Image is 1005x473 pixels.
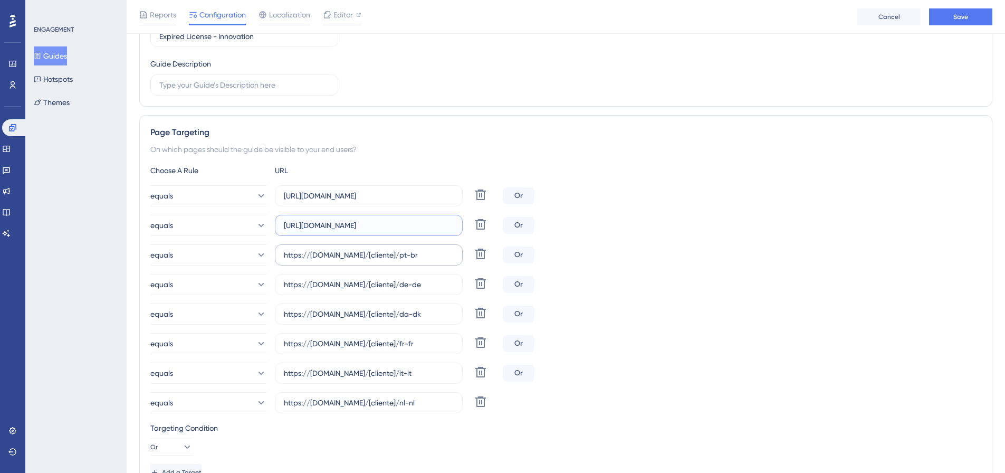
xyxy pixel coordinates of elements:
[199,8,246,21] span: Configuration
[150,304,266,325] button: equals
[150,126,981,139] div: Page Targeting
[503,276,534,293] div: Or
[150,185,266,206] button: equals
[284,279,454,290] input: yourwebsite.com/path
[503,217,534,234] div: Or
[284,367,454,379] input: yourwebsite.com/path
[150,278,173,291] span: equals
[503,365,534,382] div: Or
[150,443,158,451] span: Or
[284,397,454,409] input: yourwebsite.com/path
[503,187,534,204] div: Or
[503,335,534,352] div: Or
[150,215,266,236] button: equals
[333,8,353,21] span: Editor
[150,164,266,177] div: Choose A Rule
[34,25,74,34] div: ENGAGEMENT
[159,79,329,91] input: Type your Guide’s Description here
[34,70,73,89] button: Hotspots
[34,46,67,65] button: Guides
[953,13,968,21] span: Save
[150,190,173,202] span: equals
[150,396,173,409] span: equals
[150,337,173,350] span: equals
[150,363,266,384] button: equals
[269,8,310,21] span: Localization
[929,8,992,25] button: Save
[284,338,454,349] input: yourwebsite.com/path
[284,220,454,231] input: yourwebsite.com/path
[284,308,454,320] input: yourwebsite.com/path
[150,219,173,232] span: equals
[150,244,266,266] button: equals
[150,333,266,354] button: equals
[284,190,454,202] input: yourwebsite.com/path
[284,249,454,261] input: yourwebsite.com/path
[150,274,266,295] button: equals
[275,164,391,177] div: URL
[34,93,70,112] button: Themes
[150,308,173,320] span: equals
[503,306,534,323] div: Or
[878,13,900,21] span: Cancel
[150,439,193,456] button: Or
[150,143,981,156] div: On which pages should the guide be visible to your end users?
[150,392,266,413] button: equals
[150,58,211,70] div: Guide Description
[503,247,534,263] div: Or
[150,8,176,21] span: Reports
[159,31,329,42] input: Type your Guide’s Name here
[857,8,921,25] button: Cancel
[150,367,173,380] span: equals
[150,422,981,434] div: Targeting Condition
[150,249,173,261] span: equals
